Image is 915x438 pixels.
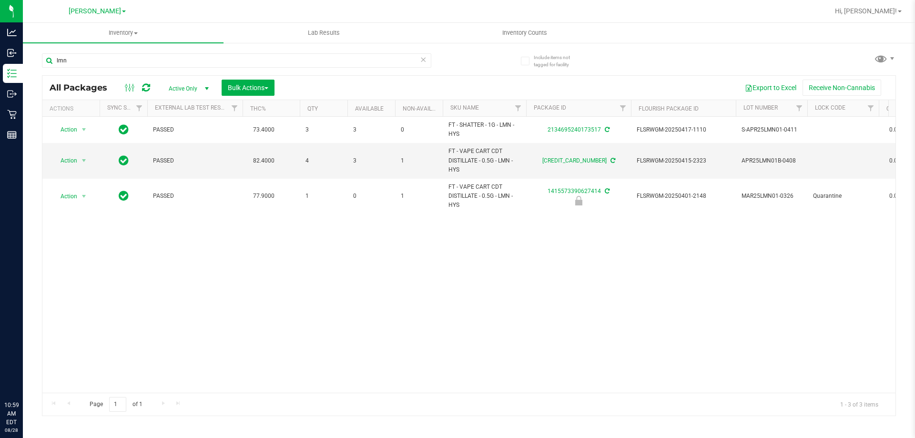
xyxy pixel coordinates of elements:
a: THC% [250,105,266,112]
span: S-APR25LMN01-0411 [742,125,802,134]
a: [CREDIT_CARD_NUMBER] [542,157,607,164]
span: Quarantine [813,192,873,201]
a: Flourish Package ID [639,105,699,112]
a: Lab Results [224,23,424,43]
button: Export to Excel [739,80,803,96]
button: Bulk Actions [222,80,274,96]
a: Filter [510,100,526,116]
a: Filter [132,100,147,116]
span: APR25LMN01B-0408 [742,156,802,165]
span: 0.0000 [884,154,912,168]
span: FT - VAPE CART CDT DISTILLATE - 0.5G - LMN - HYS [448,147,520,174]
span: 77.9000 [248,189,279,203]
span: 0 [401,125,437,134]
span: FLSRWGM-20250417-1110 [637,125,730,134]
a: External Lab Test Result [155,104,230,111]
input: 1 [109,397,126,412]
inline-svg: Reports [7,130,17,140]
span: select [78,154,90,167]
span: PASSED [153,156,237,165]
span: 3 [305,125,342,134]
span: 0.0000 [884,123,912,137]
span: Action [52,190,78,203]
span: PASSED [153,192,237,201]
a: CBD% [886,105,902,112]
span: [PERSON_NAME] [69,7,121,15]
p: 10:59 AM EDT [4,401,19,427]
inline-svg: Outbound [7,89,17,99]
a: SKU Name [450,104,479,111]
a: Available [355,105,384,112]
a: Filter [615,100,631,116]
span: FLSRWGM-20250401-2148 [637,192,730,201]
div: Actions [50,105,96,112]
span: 3 [353,125,389,134]
span: All Packages [50,82,117,93]
span: Bulk Actions [228,84,268,92]
span: FT - SHATTER - 1G - LMN - HYS [448,121,520,139]
button: Receive Non-Cannabis [803,80,881,96]
span: Action [52,123,78,136]
span: FLSRWGM-20250415-2323 [637,156,730,165]
a: Qty [307,105,318,112]
inline-svg: Analytics [7,28,17,37]
span: Sync from Compliance System [603,188,610,194]
a: Sync Status [107,104,144,111]
inline-svg: Retail [7,110,17,119]
span: In Sync [119,154,129,167]
span: In Sync [119,189,129,203]
input: Search Package ID, Item Name, SKU, Lot or Part Number... [42,53,431,68]
span: select [78,123,90,136]
span: Clear [420,53,427,66]
span: Hi, [PERSON_NAME]! [835,7,897,15]
div: Quarantine [525,196,632,205]
span: Lab Results [295,29,353,37]
span: 3 [353,156,389,165]
a: Non-Available [403,105,445,112]
iframe: Resource center [10,362,38,390]
span: Page of 1 [81,397,150,412]
a: Inventory [23,23,224,43]
a: Lot Number [743,104,778,111]
span: 1 - 3 of 3 items [833,397,886,411]
a: 2134695240173517 [548,126,601,133]
p: 08/28 [4,427,19,434]
span: select [78,190,90,203]
span: Inventory [23,29,224,37]
span: PASSED [153,125,237,134]
inline-svg: Inbound [7,48,17,58]
span: Inventory Counts [489,29,560,37]
span: Include items not tagged for facility [534,54,581,68]
a: Lock Code [815,104,845,111]
a: Filter [792,100,807,116]
span: 0 [353,192,389,201]
span: Sync from Compliance System [603,126,610,133]
span: Sync from Compliance System [609,157,615,164]
span: MAR25LMN01-0326 [742,192,802,201]
span: 0.0000 [884,189,912,203]
span: 73.4000 [248,123,279,137]
span: 82.4000 [248,154,279,168]
span: In Sync [119,123,129,136]
a: 1415573390627414 [548,188,601,194]
inline-svg: Inventory [7,69,17,78]
span: 1 [305,192,342,201]
span: 1 [401,156,437,165]
span: 1 [401,192,437,201]
a: Inventory Counts [424,23,625,43]
a: Filter [863,100,879,116]
span: 4 [305,156,342,165]
span: FT - VAPE CART CDT DISTILLATE - 0.5G - LMN - HYS [448,183,520,210]
span: Action [52,154,78,167]
a: Package ID [534,104,566,111]
a: Filter [227,100,243,116]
